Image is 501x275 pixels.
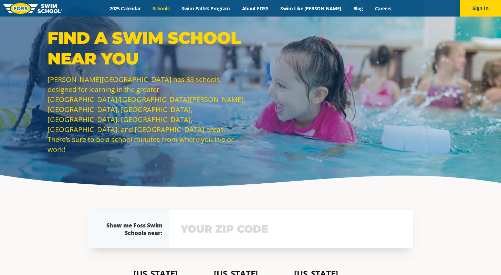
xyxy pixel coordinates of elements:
[3,3,62,14] img: FOSS Swim School Logo
[274,5,347,12] a: Swim Like [PERSON_NAME]
[236,5,274,12] a: About FOSS
[347,5,369,12] a: Blog
[369,5,397,12] a: Careers
[48,74,247,154] p: [PERSON_NAME][GEOGRAPHIC_DATA] has 33 schools designed for learning in the greater [GEOGRAPHIC_DA...
[48,28,247,69] p: Find a Swim School Near You
[147,5,176,12] a: Schools
[102,222,163,237] div: Show me Foss Swim Schools near:
[179,219,404,239] input: YOUR ZIP CODE
[104,5,147,12] a: 2025 Calendar
[176,5,236,12] a: Swim Path® Program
